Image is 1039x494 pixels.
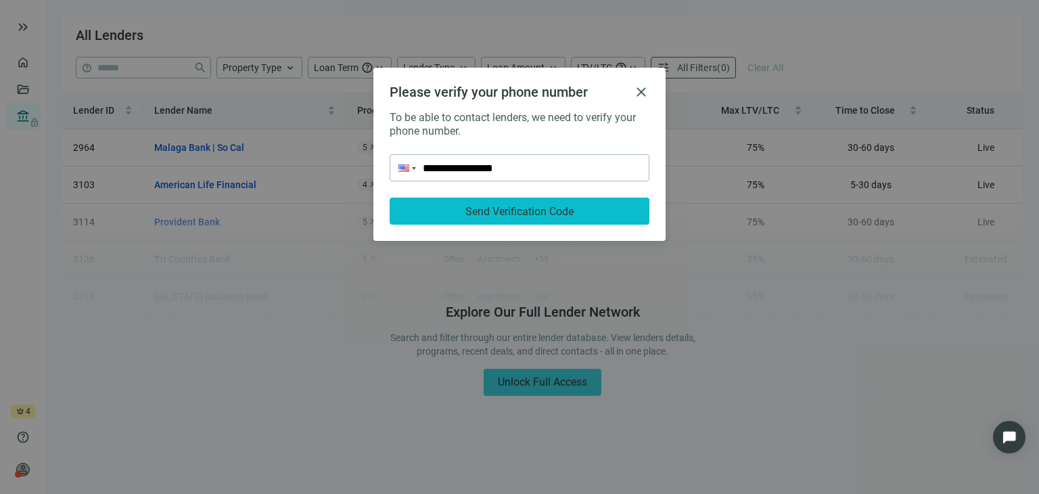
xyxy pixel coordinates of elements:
[993,421,1025,453] div: Open Intercom Messenger
[465,205,574,218] span: Send Verification Code
[633,84,649,100] button: close
[390,84,628,100] h2: Please verify your phone number
[390,111,649,138] div: To be able to contact lenders, we need to verify your phone number.
[390,155,416,181] div: United States: + 1
[390,198,649,225] button: Send Verification Code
